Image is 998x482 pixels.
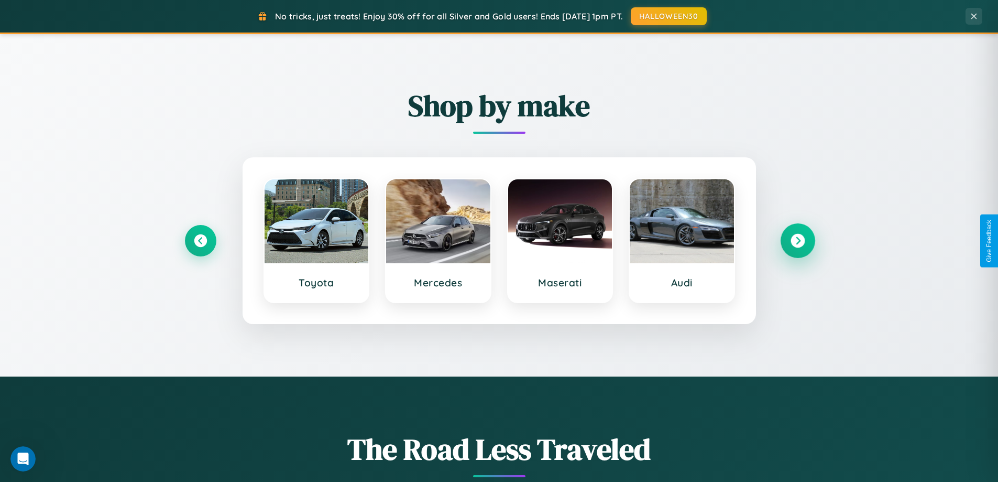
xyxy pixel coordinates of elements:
h3: Maserati [519,276,602,289]
span: No tricks, just treats! Enjoy 30% off for all Silver and Gold users! Ends [DATE] 1pm PT. [275,11,623,22]
button: HALLOWEEN30 [631,7,707,25]
div: Give Feedback [985,220,993,262]
h1: The Road Less Traveled [185,429,814,469]
h3: Audi [640,276,723,289]
h3: Mercedes [397,276,480,289]
iframe: Intercom live chat [10,446,36,472]
h3: Toyota [275,276,358,289]
h2: Shop by make [185,85,814,126]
